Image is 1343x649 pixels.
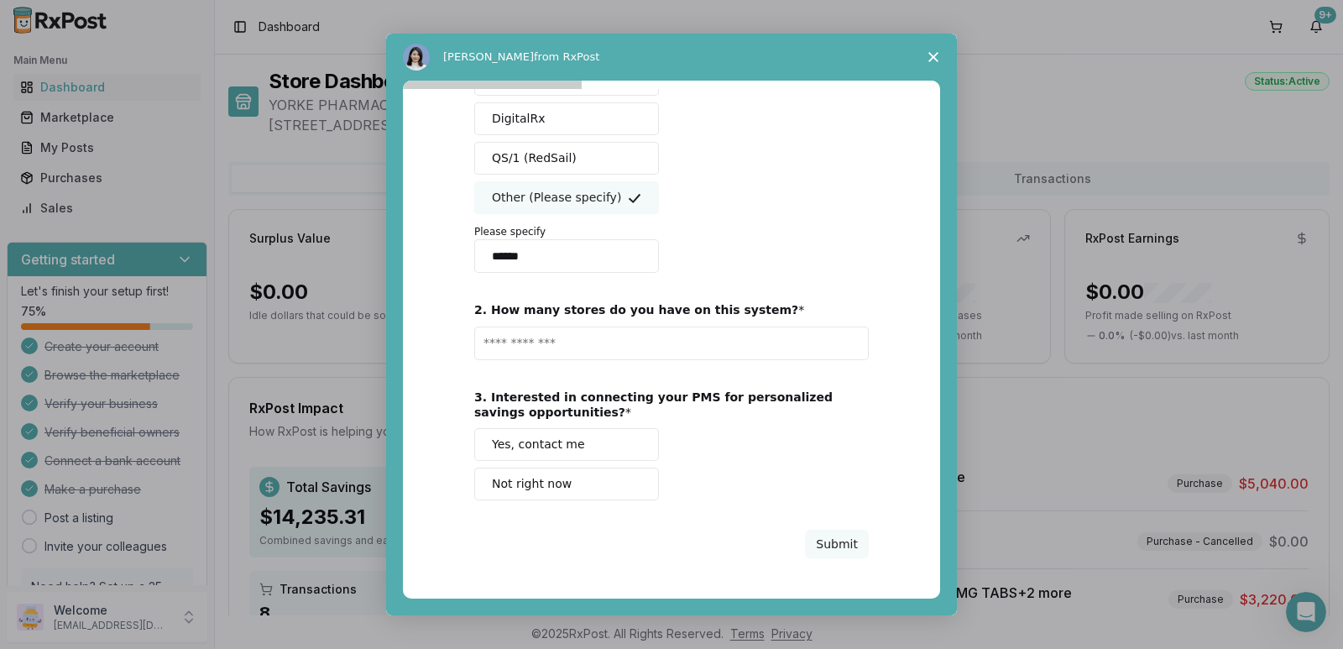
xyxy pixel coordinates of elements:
[474,303,798,317] b: 2. How many stores do you have on this system?
[805,530,869,558] button: Submit
[474,142,659,175] button: QS/1 (RedSail)
[403,44,430,71] img: Profile image for Alice
[492,475,572,493] span: Not right now
[534,50,599,63] span: from RxPost
[474,468,659,500] button: Not right now
[474,102,659,135] button: DigitalRx
[474,390,833,419] b: 3. Interested in connecting your PMS for personalized savings opportunities?
[474,181,659,214] button: Other (Please specify)
[910,34,957,81] span: Close survey
[474,239,659,273] input: Enter response
[443,50,534,63] span: [PERSON_NAME]
[474,428,659,461] button: Yes, contact me
[492,149,577,167] span: QS/1 (RedSail)
[474,327,869,360] input: Enter text...
[492,110,545,128] span: DigitalRx
[492,436,585,453] span: Yes, contact me
[474,224,869,239] p: Please specify
[492,189,621,207] span: Other (Please specify)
